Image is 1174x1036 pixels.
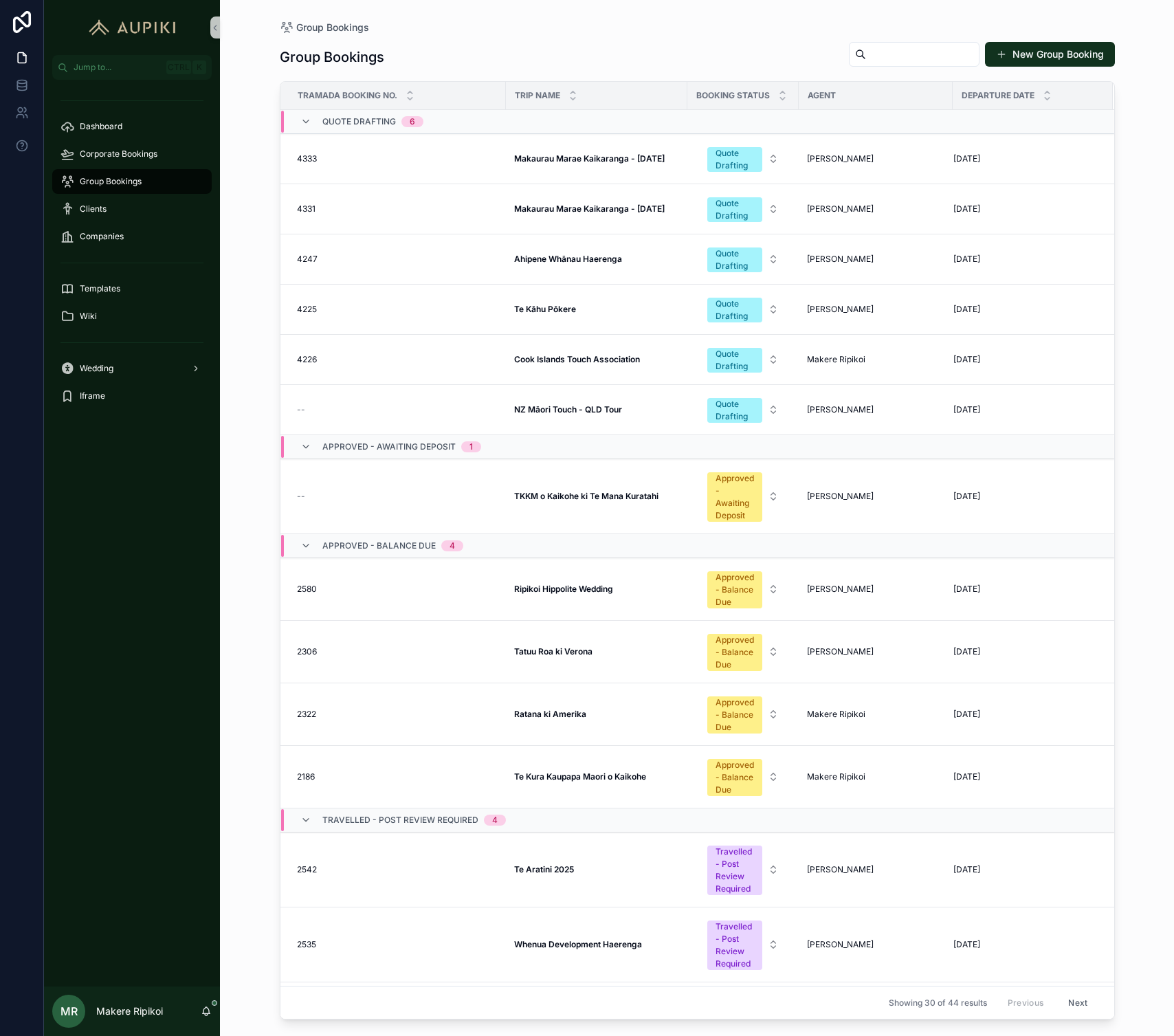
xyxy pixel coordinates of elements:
a: 4225 [297,304,498,315]
a: Wedding [52,356,212,381]
a: -- [297,491,498,502]
div: Quote Drafting [716,398,754,423]
a: Corporate Bookings [52,142,212,166]
div: scrollable content [44,80,220,426]
span: [PERSON_NAME] [807,584,874,595]
button: Select Button [696,391,790,428]
span: [DATE] [953,646,980,657]
a: Select Button [696,626,790,677]
a: [PERSON_NAME] [807,646,944,657]
span: [DATE] [953,864,980,875]
span: Makere Ripikoi [807,771,865,782]
a: Select Button [696,190,790,228]
a: Dashboard [52,114,212,139]
button: Select Button [696,839,790,901]
button: Select Button [696,190,790,228]
a: [DATE] [953,354,1096,365]
strong: Te Aratini 2025 [514,864,574,874]
strong: Ratana ki Amerika [514,709,586,719]
a: [DATE] [953,939,1096,950]
a: Makere Ripikoi [807,354,944,365]
a: 2542 [297,864,498,875]
div: Approved - Awaiting Deposit [716,472,754,522]
a: TKKM o Kaikohe ki Te Mana Kuratahi [514,491,679,502]
a: Group Bookings [52,169,212,194]
span: Group Bookings [296,21,369,34]
a: [DATE] [953,203,1096,214]
p: Makere Ripikoi [96,1004,163,1018]
div: 4 [450,540,455,551]
a: New Group Booking [985,42,1115,67]
span: 2535 [297,939,316,950]
strong: Whenua Development Haerenga [514,939,642,949]
button: Jump to...CtrlK [52,55,212,80]
strong: Makaurau Marae Kaikaranga - [DATE] [514,153,665,164]
a: Group Bookings [280,21,369,34]
span: [PERSON_NAME] [807,864,874,875]
a: Whenua Development Haerenga [514,939,679,950]
span: 2306 [297,646,317,657]
a: 4226 [297,354,498,365]
span: [DATE] [953,404,980,415]
a: 4247 [297,254,498,265]
span: [DATE] [953,584,980,595]
a: [PERSON_NAME] [807,404,944,415]
a: [DATE] [953,304,1096,315]
a: Makaurau Marae Kaikaranga - [DATE] [514,153,679,164]
button: Select Button [696,914,790,976]
button: Select Button [696,690,790,739]
a: Companies [52,224,212,249]
a: [DATE] [953,404,1096,415]
a: [DATE] [953,646,1096,657]
span: Templates [80,283,120,294]
div: 6 [410,116,415,127]
a: Wiki [52,304,212,329]
div: Travelled - Post Review Required [716,846,754,895]
button: Select Button [696,627,790,676]
button: Select Button [696,291,790,328]
a: NZ Māori Touch - QLD Tour [514,404,679,415]
span: [DATE] [953,203,980,214]
a: Templates [52,276,212,301]
a: [PERSON_NAME] [807,864,944,875]
button: Select Button [696,140,790,177]
a: [PERSON_NAME] [807,491,944,502]
a: Ripikoi Hippolite Wedding [514,584,679,595]
span: Tramada Booking No. [298,90,397,101]
span: 4225 [297,304,317,315]
a: Te Aratini 2025 [514,864,679,875]
span: [PERSON_NAME] [807,491,874,502]
strong: Ripikoi Hippolite Wedding [514,584,613,594]
span: [DATE] [953,304,980,315]
a: Ratana ki Amerika [514,709,679,720]
div: Quote Drafting [716,147,754,172]
a: 4333 [297,153,498,164]
span: Agent [808,90,836,101]
span: Makere Ripikoi [807,709,865,720]
div: Approved - Balance Due [716,696,754,734]
span: Iframe [80,390,105,401]
span: [DATE] [953,354,980,365]
a: [DATE] [953,584,1096,595]
span: 4333 [297,153,317,164]
div: Travelled - Post Review Required [716,921,754,970]
span: Group Bookings [80,176,142,187]
a: 2580 [297,584,498,595]
span: [DATE] [953,939,980,950]
a: [DATE] [953,491,1096,502]
a: Select Button [696,838,790,901]
span: [DATE] [953,709,980,720]
strong: Te Kāhu Pōkere [514,304,576,314]
a: Select Button [696,240,790,278]
span: Booking Status [696,90,770,101]
div: Quote Drafting [716,197,754,222]
span: Dashboard [80,121,122,132]
span: [PERSON_NAME] [807,404,874,415]
a: Select Button [696,390,790,429]
div: 1 [469,441,473,452]
span: [PERSON_NAME] [807,254,874,265]
a: Select Button [696,140,790,178]
a: [DATE] [953,709,1096,720]
strong: NZ Māori Touch - QLD Tour [514,404,622,415]
div: Quote Drafting [716,247,754,272]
